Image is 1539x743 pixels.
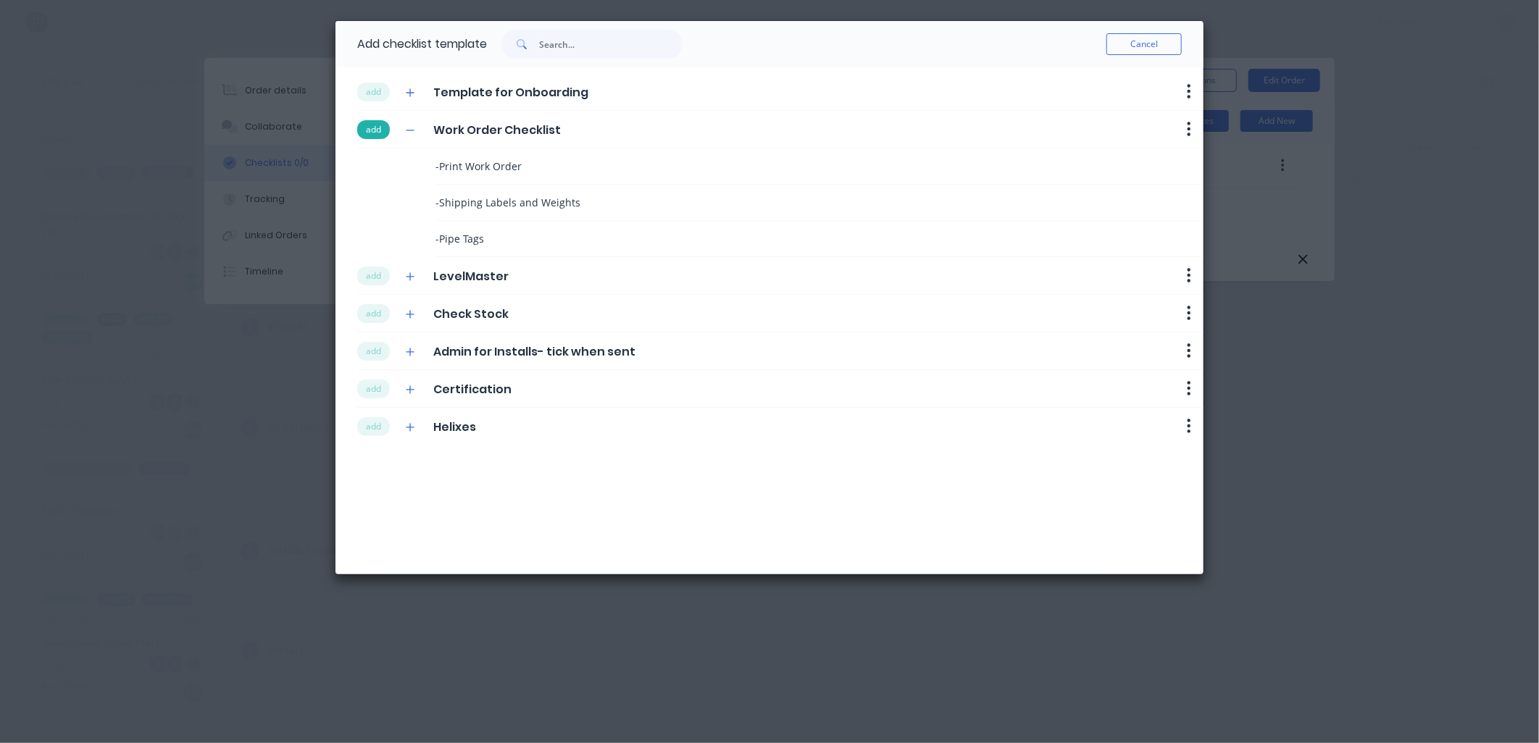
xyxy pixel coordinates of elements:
div: Add checklist template [357,21,487,67]
button: Cancel [1106,33,1182,55]
span: Check Stock [433,306,509,323]
span: - Shipping Labels and Weights [435,195,580,210]
span: - Print Work Order [435,159,522,174]
span: - Pipe Tags [435,231,484,246]
button: add [357,120,390,139]
span: Certification [433,381,512,398]
span: LevelMaster [433,268,509,285]
input: Search... [539,30,683,59]
span: Work Order Checklist [433,122,561,139]
button: add [357,417,390,436]
button: add [357,304,390,323]
button: add [357,83,390,101]
span: Admin for Installs- tick when sent [433,343,635,361]
button: add [357,342,390,361]
span: Template for Onboarding [433,84,588,101]
button: add [357,379,390,398]
button: add [357,266,390,285]
span: Helixes [433,419,476,436]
